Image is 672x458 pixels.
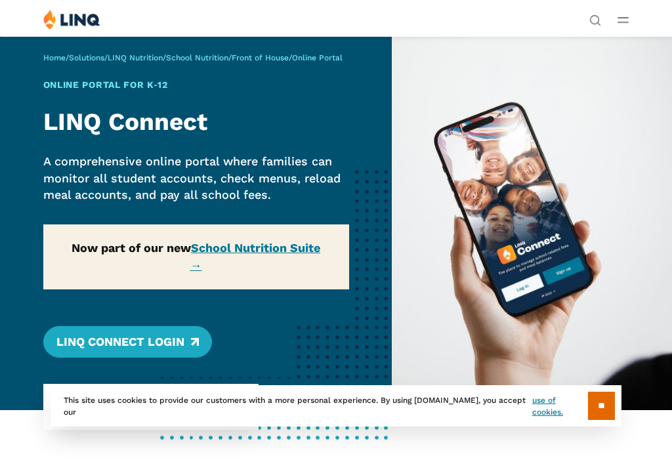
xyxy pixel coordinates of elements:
[589,9,601,25] nav: Utility Navigation
[43,153,349,203] p: A comprehensive online portal where families can monitor all student accounts, check menus, reloa...
[43,78,349,92] h1: Online Portal for K‑12
[232,53,289,62] a: Front of House
[589,13,601,25] button: Open Search Bar
[43,53,343,62] span: / / / / /
[532,394,588,418] a: use of cookies.
[150,384,243,430] li: Online Portal
[43,53,66,62] a: Home
[618,12,629,27] button: Open Main Menu
[43,9,100,30] img: LINQ | K‑12 Software
[108,53,163,62] a: LINQ Nutrition
[292,53,343,62] span: Online Portal
[166,53,228,62] a: School Nutrition
[43,108,207,136] strong: LINQ Connect
[72,241,320,272] strong: Now part of our new
[43,326,212,358] a: LINQ Connect Login
[69,53,104,62] a: Solutions
[51,385,621,427] div: This site uses cookies to provide our customers with a more personal experience. By using [DOMAIN...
